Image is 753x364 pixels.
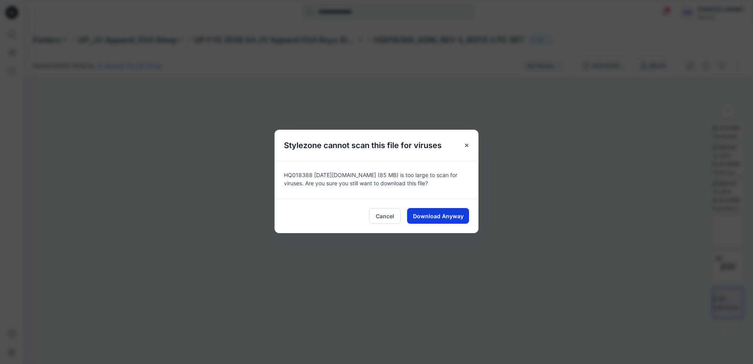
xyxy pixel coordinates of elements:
div: HQ018388 [DATE][DOMAIN_NAME] (85 MB) is too large to scan for viruses. Are you sure you still wan... [275,161,478,199]
h5: Stylezone cannot scan this file for viruses [275,130,451,161]
button: Download Anyway [407,208,469,224]
span: Download Anyway [413,212,464,220]
span: Cancel [376,212,394,220]
button: Close [460,138,474,152]
button: Cancel [369,208,401,224]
